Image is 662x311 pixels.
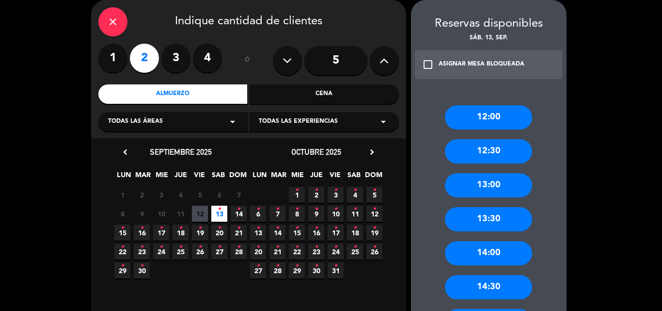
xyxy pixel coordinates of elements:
span: 27 [250,262,266,278]
span: 18 [347,225,363,241]
span: 3 [153,187,169,203]
span: 15 [114,225,130,241]
i: • [179,239,182,255]
i: • [276,220,279,236]
span: 25 [347,244,363,260]
span: 1 [289,187,305,203]
span: 20 [211,225,227,241]
i: chevron_left [120,147,130,157]
span: 4 [347,187,363,203]
span: DOM [365,169,381,185]
span: 29 [114,262,130,278]
span: 24 [328,244,344,260]
span: VIE [327,169,343,185]
i: • [198,239,202,255]
i: • [315,239,318,255]
span: 21 [231,225,247,241]
i: • [315,258,318,274]
span: JUE [308,169,324,185]
i: • [373,201,376,217]
span: SAB [210,169,226,185]
span: 24 [153,244,169,260]
span: 12 [192,206,208,222]
i: • [334,258,337,274]
span: 14 [269,225,285,241]
i: • [179,220,182,236]
div: Indique cantidad de clientes [98,7,399,36]
i: • [334,201,337,217]
i: • [140,239,143,255]
span: LUN [116,169,132,185]
i: • [353,239,357,255]
i: close [107,16,119,28]
div: Cena [250,84,399,104]
span: 17 [153,225,169,241]
span: Todas las áreas [108,117,163,127]
span: 14 [231,206,247,222]
i: • [140,258,143,274]
span: 22 [289,244,305,260]
span: MAR [135,169,151,185]
div: ASIGNAR MESA BLOQUEADA [439,60,524,69]
span: 21 [269,244,285,260]
i: • [218,239,221,255]
i: • [159,239,163,255]
span: 18 [173,225,189,241]
span: 22 [114,244,130,260]
span: 6 [250,206,266,222]
i: • [121,239,124,255]
span: 30 [308,262,324,278]
i: chevron_right [367,147,377,157]
span: 11 [173,206,189,222]
div: Reservas disponibles [411,15,567,33]
i: • [334,182,337,198]
span: DOM [229,169,245,185]
span: 20 [250,244,266,260]
span: 9 [134,206,150,222]
span: 27 [211,244,227,260]
span: 1 [114,187,130,203]
span: 7 [231,187,247,203]
i: • [315,220,318,236]
span: MIE [289,169,305,185]
i: • [256,201,260,217]
i: • [353,182,357,198]
i: • [140,220,143,236]
i: • [256,258,260,274]
i: • [295,258,299,274]
span: 16 [134,225,150,241]
span: 3 [328,187,344,203]
i: • [373,182,376,198]
span: 12 [366,206,382,222]
span: 26 [192,244,208,260]
i: • [276,258,279,274]
i: • [334,239,337,255]
div: 14:30 [445,275,532,299]
span: 26 [366,244,382,260]
i: • [295,201,299,217]
span: MAR [270,169,286,185]
span: 28 [231,244,247,260]
span: MIE [154,169,170,185]
span: VIE [191,169,207,185]
i: • [276,239,279,255]
span: 25 [173,244,189,260]
i: • [295,182,299,198]
span: 8 [114,206,130,222]
span: 23 [134,244,150,260]
span: 13 [211,206,227,222]
span: 19 [366,225,382,241]
div: 12:30 [445,139,532,164]
span: LUN [252,169,268,185]
i: arrow_drop_down [378,116,389,128]
span: 6 [211,187,227,203]
i: • [295,220,299,236]
span: 13 [250,225,266,241]
div: 13:00 [445,173,532,197]
span: 2 [308,187,324,203]
i: • [373,220,376,236]
label: 2 [130,44,159,73]
div: 14:00 [445,241,532,265]
i: • [218,220,221,236]
i: • [315,182,318,198]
